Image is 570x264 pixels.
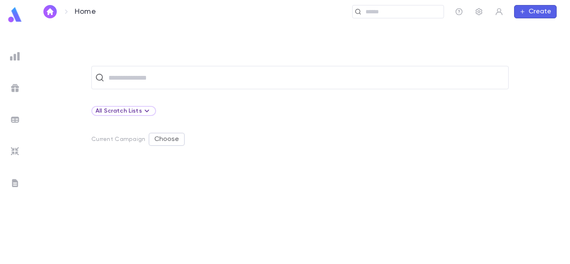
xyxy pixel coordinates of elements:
p: Current Campaign [91,136,145,143]
button: Choose [149,133,185,146]
button: Create [514,5,557,18]
img: logo [7,7,23,23]
img: batches_grey.339ca447c9d9533ef1741baa751efc33.svg [10,115,20,125]
img: imports_grey.530a8a0e642e233f2baf0ef88e8c9fcb.svg [10,146,20,156]
img: letters_grey.7941b92b52307dd3b8a917253454ce1c.svg [10,178,20,188]
img: home_white.a664292cf8c1dea59945f0da9f25487c.svg [45,8,55,15]
p: Home [75,7,96,16]
img: reports_grey.c525e4749d1bce6a11f5fe2a8de1b229.svg [10,51,20,61]
div: All Scratch Lists [96,106,152,116]
img: campaigns_grey.99e729a5f7ee94e3726e6486bddda8f1.svg [10,83,20,93]
div: All Scratch Lists [91,106,156,116]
